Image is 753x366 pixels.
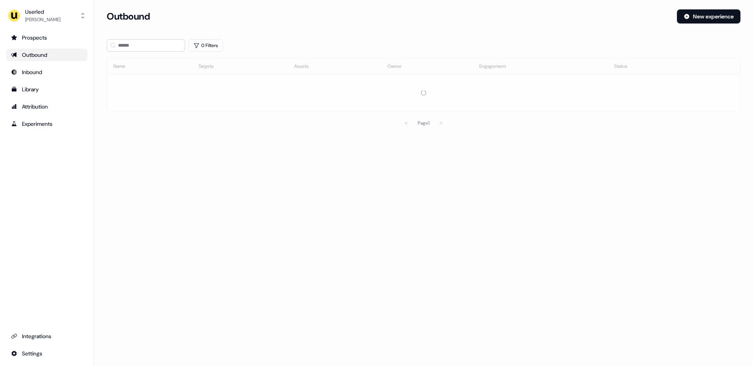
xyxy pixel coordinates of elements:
button: 0 Filters [188,39,223,52]
a: Go to experiments [6,118,87,130]
button: Userled[PERSON_NAME] [6,6,87,25]
h3: Outbound [107,11,150,22]
div: Settings [11,350,83,357]
a: Go to integrations [6,347,87,360]
div: Attribution [11,103,83,111]
div: Outbound [11,51,83,59]
div: Experiments [11,120,83,128]
div: [PERSON_NAME] [25,16,60,24]
div: Userled [25,8,60,16]
a: Go to Inbound [6,66,87,78]
a: Go to attribution [6,100,87,113]
div: Inbound [11,68,83,76]
div: Library [11,85,83,93]
a: Go to prospects [6,31,87,44]
a: Go to integrations [6,330,87,342]
a: Go to outbound experience [6,49,87,61]
div: Integrations [11,332,83,340]
button: New experience [677,9,740,24]
div: Prospects [11,34,83,42]
a: Go to templates [6,83,87,96]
